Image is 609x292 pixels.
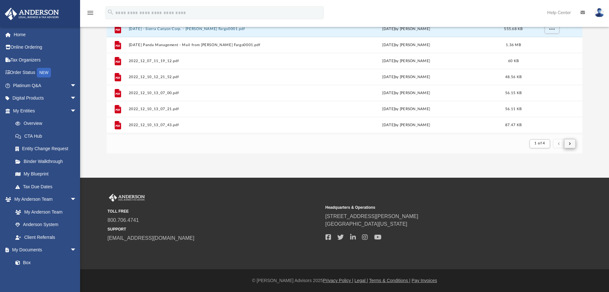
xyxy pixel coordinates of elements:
a: Online Ordering [4,41,86,54]
a: Home [4,28,86,41]
a: My Anderson Teamarrow_drop_down [4,193,83,206]
button: [DATE] Panda Management - Mail from [PERSON_NAME] Fargo0001.pdf [128,43,312,47]
button: 2022_12_07_11_19_12.pdf [128,59,312,63]
img: User Pic [595,8,604,17]
a: Overview [9,117,86,130]
a: CTA Hub [9,130,86,142]
div: grid [107,21,583,134]
span: 1.36 MB [506,43,521,46]
span: 1 of 4 [534,142,545,145]
a: [STREET_ADDRESS][PERSON_NAME] [325,214,418,219]
a: My Documentsarrow_drop_down [4,244,83,256]
a: Box [9,256,80,269]
a: Meeting Minutes [9,269,83,282]
span: 60 KB [508,59,518,62]
a: Platinum Q&Aarrow_drop_down [4,79,86,92]
a: My Entitiesarrow_drop_down [4,104,86,117]
small: Headquarters & Operations [325,205,539,210]
a: Pay Invoices [412,278,437,283]
div: NEW [37,68,51,77]
div: [DATE] by [PERSON_NAME] [315,26,498,32]
button: [DATE] - Sierra Canyon Corp. - [PERSON_NAME] Fargo0001.pdf [128,27,312,31]
i: search [107,9,114,16]
a: Entity Change Request [9,142,86,155]
small: SUPPORT [108,226,321,232]
span: 87.47 KB [505,123,521,126]
div: [DATE] by [PERSON_NAME] [315,42,498,48]
a: Tax Due Dates [9,180,86,193]
button: 1 of 4 [530,139,550,148]
div: [DATE] by [PERSON_NAME] [315,106,498,112]
a: My Blueprint [9,168,83,181]
div: © [PERSON_NAME] Advisors 2025 [80,277,609,284]
img: Anderson Advisors Platinum Portal [3,8,61,20]
span: arrow_drop_down [70,193,83,206]
a: Terms & Conditions | [369,278,410,283]
button: 2022_12_10_13_07_00.pdf [128,91,312,95]
img: Anderson Advisors Platinum Portal [108,194,146,202]
span: arrow_drop_down [70,104,83,118]
i: menu [86,9,94,17]
span: arrow_drop_down [70,79,83,92]
a: My Anderson Team [9,206,80,218]
a: Client Referrals [9,231,83,244]
a: Tax Organizers [4,53,86,66]
a: 800.706.4741 [108,217,139,223]
a: Anderson System [9,218,83,231]
span: arrow_drop_down [70,244,83,257]
span: arrow_drop_down [70,92,83,105]
div: [DATE] by [PERSON_NAME] [315,74,498,80]
span: 56.11 KB [505,107,521,110]
span: 555.68 KB [504,27,523,30]
div: [DATE] by [PERSON_NAME] [315,90,498,96]
a: Privacy Policy | [323,278,353,283]
small: TOLL FREE [108,208,321,214]
div: [DATE] by [PERSON_NAME] [315,122,498,128]
button: 2022_12_10_12_21_52.pdf [128,75,312,79]
button: More options [544,24,559,34]
a: Binder Walkthrough [9,155,86,168]
button: 2022_12_10_13_07_43.pdf [128,123,312,127]
span: 56.15 KB [505,91,521,94]
div: [DATE] by [PERSON_NAME] [315,58,498,64]
span: 48.56 KB [505,75,521,78]
a: menu [86,12,94,17]
a: Digital Productsarrow_drop_down [4,92,86,105]
a: Legal | [355,278,368,283]
a: [GEOGRAPHIC_DATA][US_STATE] [325,221,407,227]
button: 2022_12_10_13_07_21.pdf [128,107,312,111]
a: Order StatusNEW [4,66,86,79]
a: [EMAIL_ADDRESS][DOMAIN_NAME] [108,235,194,241]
